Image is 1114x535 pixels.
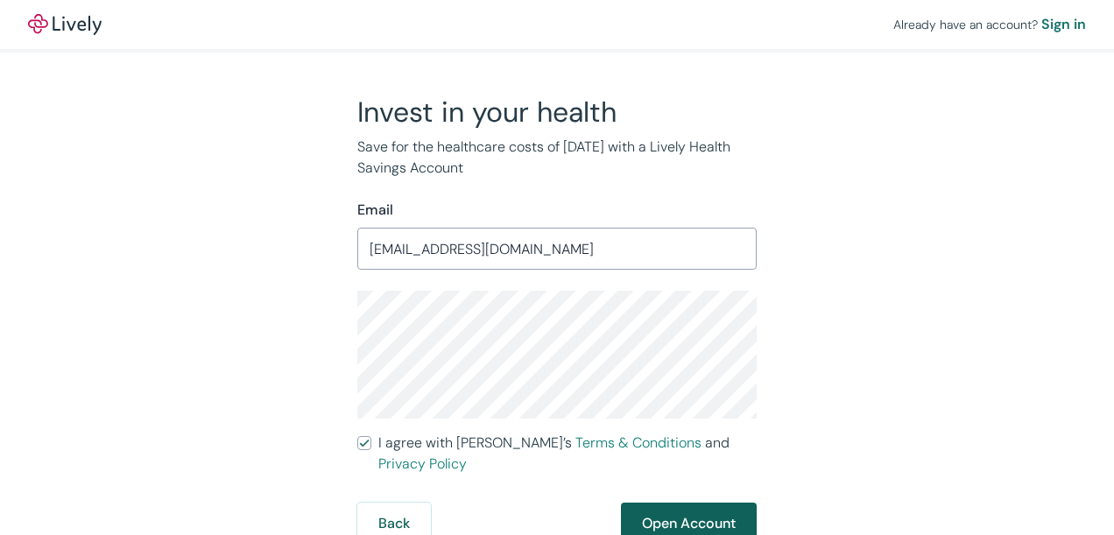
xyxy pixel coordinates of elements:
a: Privacy Policy [378,454,467,473]
span: I agree with [PERSON_NAME]’s and [378,433,757,475]
h2: Invest in your health [357,95,757,130]
label: Email [357,200,393,221]
div: Already have an account? [893,14,1086,35]
img: Lively [28,14,102,35]
p: Save for the healthcare costs of [DATE] with a Lively Health Savings Account [357,137,757,179]
a: Terms & Conditions [575,433,702,452]
a: Sign in [1041,14,1086,35]
a: LivelyLively [28,14,102,35]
